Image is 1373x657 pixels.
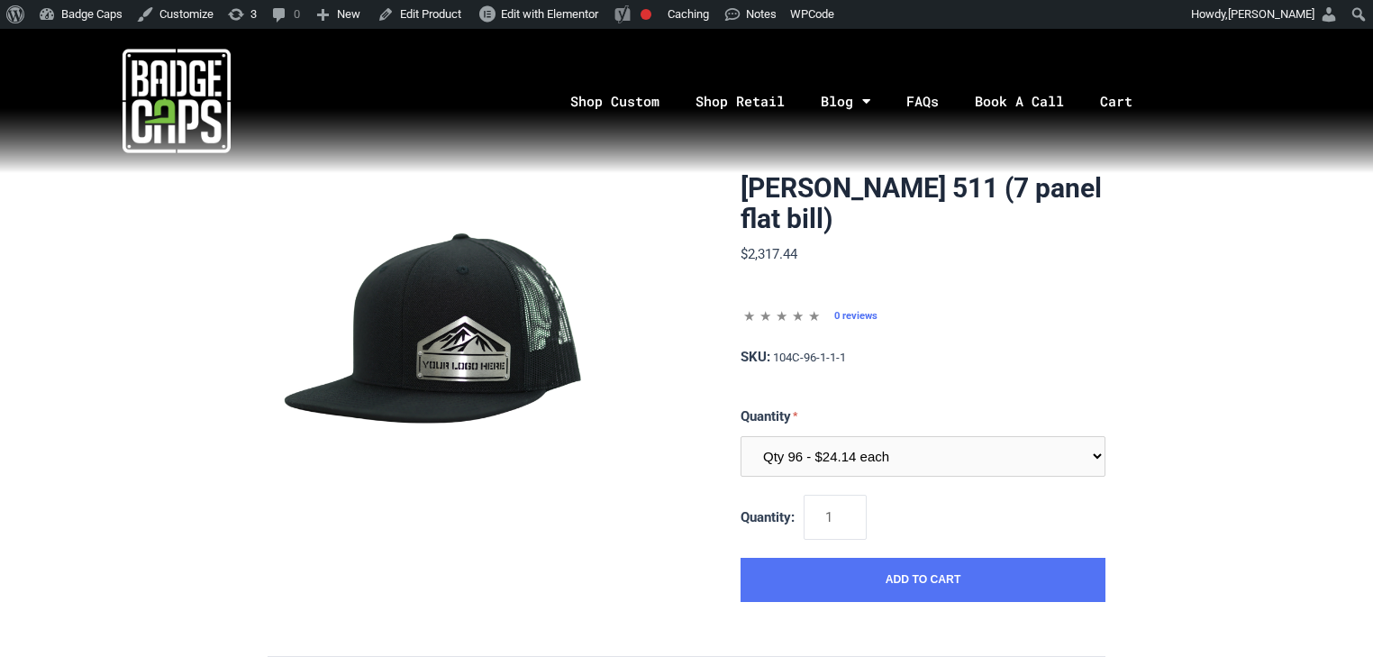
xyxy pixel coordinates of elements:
a: Cart [1082,54,1173,149]
img: badgecaps white logo with green acccent [123,47,231,155]
span: Quantity: [741,509,795,525]
iframe: Chat Widget [1283,570,1373,657]
label: Quantity [741,406,1105,428]
button: Add to Cart [741,558,1105,603]
nav: Menu [352,54,1373,149]
span: Edit with Elementor [501,7,598,21]
span: SKU: [741,349,770,365]
span: [PERSON_NAME] [1228,7,1314,21]
a: Shop Retail [677,54,803,149]
a: Book A Call [957,54,1082,149]
h1: [PERSON_NAME] 511 (7 panel flat bill) [741,173,1105,234]
span: $2,317.44 [741,246,797,262]
span: 104C-96-1-1-1 [773,351,846,364]
a: Blog [803,54,888,149]
a: FAQs [888,54,957,149]
img: BadgeCaps - Richardson 511 [268,173,601,506]
a: Shop Custom [552,54,677,149]
a: 0 reviews [834,310,877,322]
div: Focus keyphrase not set [641,9,651,20]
